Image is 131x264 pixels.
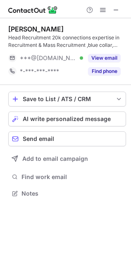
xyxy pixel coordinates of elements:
[8,131,126,146] button: Send email
[23,116,111,122] span: AI write personalized message
[8,5,58,15] img: ContactOut v5.3.10
[8,188,126,199] button: Notes
[22,155,88,162] span: Add to email campaign
[21,190,123,197] span: Notes
[8,151,126,166] button: Add to email campaign
[8,171,126,183] button: Find work email
[23,96,112,102] div: Save to List / ATS / CRM
[8,34,126,49] div: Head Recruitment 20k connections expertise in Recruitment & Mass Recruitment ,blue collar, white ...
[23,136,54,142] span: Send email
[21,173,123,181] span: Find work email
[20,54,77,62] span: ***@[DOMAIN_NAME]
[8,92,126,107] button: save-profile-one-click
[8,111,126,126] button: AI write personalized message
[8,25,64,33] div: [PERSON_NAME]
[88,54,121,62] button: Reveal Button
[88,67,121,75] button: Reveal Button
